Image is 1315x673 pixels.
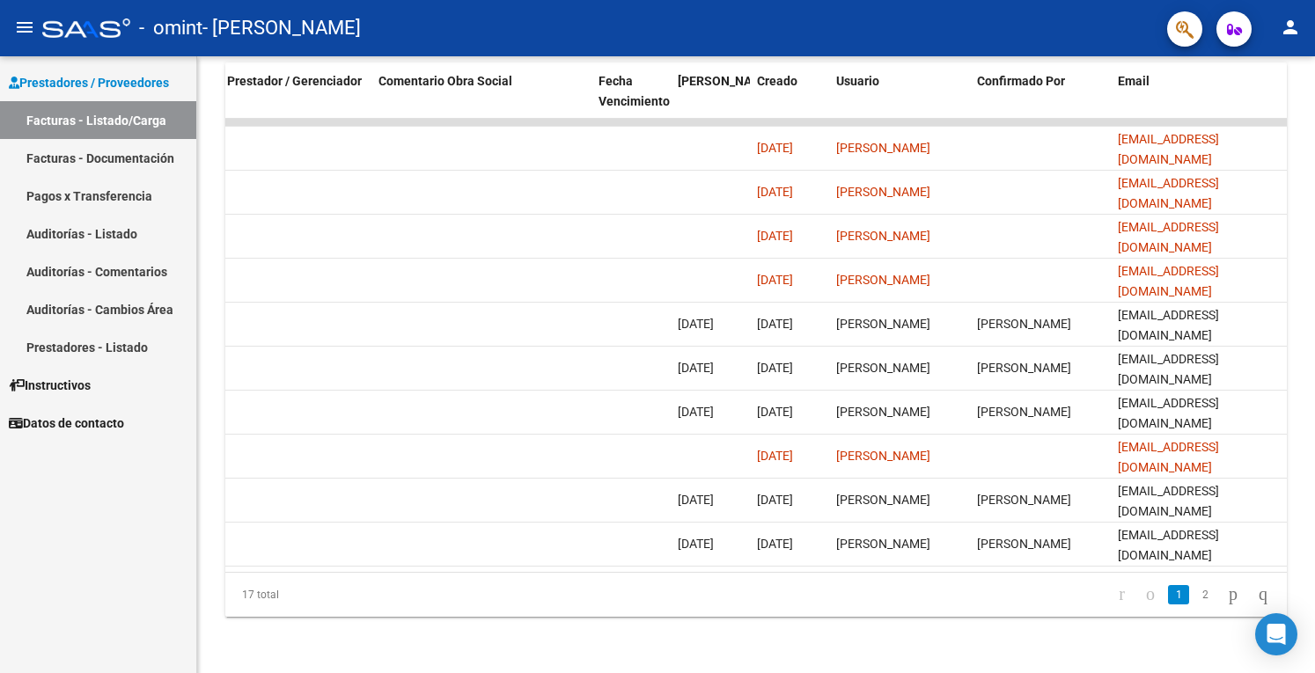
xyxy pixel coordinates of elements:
[836,74,879,88] span: Usuario
[757,273,793,287] span: [DATE]
[836,317,930,331] span: [PERSON_NAME]
[757,317,793,331] span: [DATE]
[757,141,793,155] span: [DATE]
[678,493,714,507] span: [DATE]
[1168,585,1189,604] a: 1
[671,62,750,140] datatable-header-cell: Fecha Confimado
[14,17,35,38] mat-icon: menu
[836,493,930,507] span: [PERSON_NAME]
[1118,484,1219,518] span: [EMAIL_ADDRESS][DOMAIN_NAME]
[1118,396,1219,430] span: [EMAIL_ADDRESS][DOMAIN_NAME]
[757,74,797,88] span: Creado
[678,74,773,88] span: [PERSON_NAME]
[836,185,930,199] span: [PERSON_NAME]
[1118,440,1219,474] span: [EMAIL_ADDRESS][DOMAIN_NAME]
[977,493,1071,507] span: [PERSON_NAME]
[977,74,1065,88] span: Confirmado Por
[1221,585,1245,604] a: go to next page
[836,405,930,419] span: [PERSON_NAME]
[1165,580,1192,610] li: page 1
[1118,176,1219,210] span: [EMAIL_ADDRESS][DOMAIN_NAME]
[1118,132,1219,166] span: [EMAIL_ADDRESS][DOMAIN_NAME]
[151,62,371,140] datatable-header-cell: Comentario Prestador / Gerenciador
[757,405,793,419] span: [DATE]
[1255,613,1297,655] div: Open Intercom Messenger
[1138,585,1163,604] a: go to previous page
[757,185,793,199] span: [DATE]
[139,9,202,48] span: - omint
[1118,352,1219,386] span: [EMAIL_ADDRESS][DOMAIN_NAME]
[970,62,1111,140] datatable-header-cell: Confirmado Por
[225,573,435,617] div: 17 total
[1111,585,1133,604] a: go to first page
[977,537,1071,551] span: [PERSON_NAME]
[757,493,793,507] span: [DATE]
[599,74,670,108] span: Fecha Vencimiento
[9,376,91,395] span: Instructivos
[836,273,930,287] span: [PERSON_NAME]
[678,537,714,551] span: [DATE]
[977,317,1071,331] span: [PERSON_NAME]
[202,9,361,48] span: - [PERSON_NAME]
[757,537,793,551] span: [DATE]
[1118,308,1219,342] span: [EMAIL_ADDRESS][DOMAIN_NAME]
[977,361,1071,375] span: [PERSON_NAME]
[158,74,362,88] span: Comentario Prestador / Gerenciador
[829,62,970,140] datatable-header-cell: Usuario
[1118,220,1219,254] span: [EMAIL_ADDRESS][DOMAIN_NAME]
[591,62,671,140] datatable-header-cell: Fecha Vencimiento
[1192,580,1218,610] li: page 2
[750,62,829,140] datatable-header-cell: Creado
[9,413,124,433] span: Datos de contacto
[836,449,930,463] span: [PERSON_NAME]
[757,449,793,463] span: [DATE]
[1118,264,1219,298] span: [EMAIL_ADDRESS][DOMAIN_NAME]
[757,361,793,375] span: [DATE]
[1194,585,1216,604] a: 2
[678,405,714,419] span: [DATE]
[371,62,591,140] datatable-header-cell: Comentario Obra Social
[1118,528,1219,562] span: [EMAIL_ADDRESS][DOMAIN_NAME]
[678,317,714,331] span: [DATE]
[1111,62,1287,140] datatable-header-cell: Email
[1118,74,1150,88] span: Email
[836,361,930,375] span: [PERSON_NAME]
[757,229,793,243] span: [DATE]
[977,405,1071,419] span: [PERSON_NAME]
[9,73,169,92] span: Prestadores / Proveedores
[836,141,930,155] span: [PERSON_NAME]
[1251,585,1275,604] a: go to last page
[378,74,512,88] span: Comentario Obra Social
[678,361,714,375] span: [DATE]
[836,229,930,243] span: [PERSON_NAME]
[1280,17,1301,38] mat-icon: person
[836,537,930,551] span: [PERSON_NAME]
